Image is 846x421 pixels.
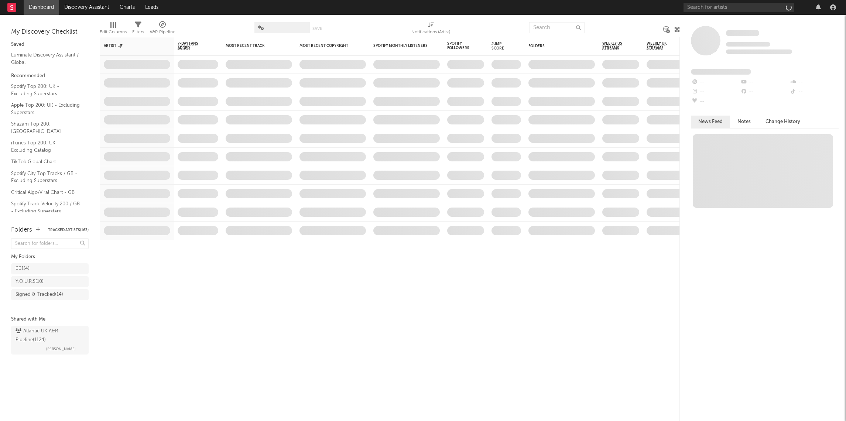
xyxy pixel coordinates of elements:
[691,87,740,97] div: --
[11,289,89,300] a: Signed & Tracked(14)
[691,116,730,128] button: News Feed
[11,72,89,81] div: Recommended
[48,228,89,232] button: Tracked Artists(163)
[16,264,30,273] div: 001 ( 4 )
[16,290,63,299] div: Signed & Tracked ( 14 )
[100,28,127,37] div: Edit Columns
[491,42,510,51] div: Jump Score
[691,97,740,106] div: --
[150,18,175,40] div: A&R Pipeline
[411,28,450,37] div: Notifications (Artist)
[150,28,175,37] div: A&R Pipeline
[528,44,584,48] div: Folders
[373,44,429,48] div: Spotify Monthly Listeners
[11,238,89,249] input: Search for folders...
[647,41,674,50] span: Weekly UK Streams
[740,87,789,97] div: --
[132,28,144,37] div: Filters
[11,276,89,287] a: Y.O.U.R.S(10)
[11,326,89,355] a: Atlantic UK A&R Pipeline(1124)[PERSON_NAME]
[730,116,758,128] button: Notes
[132,18,144,40] div: Filters
[11,82,81,97] a: Spotify Top 200: UK - Excluding Superstars
[11,158,81,166] a: TikTok Global Chart
[46,345,76,353] span: [PERSON_NAME]
[11,101,81,116] a: Apple Top 200: UK - Excluding Superstars
[11,226,32,235] div: Folders
[11,28,89,37] div: My Discovery Checklist
[11,188,81,196] a: Critical Algo/Viral Chart - GB
[447,41,473,50] div: Spotify Followers
[726,49,792,54] span: 0 fans last week
[411,18,450,40] div: Notifications (Artist)
[726,42,770,47] span: Tracking Since: [DATE]
[11,51,81,66] a: Luminate Discovery Assistant / Global
[16,277,44,286] div: Y.O.U.R.S ( 10 )
[11,315,89,324] div: Shared with Me
[790,78,839,87] div: --
[758,116,808,128] button: Change History
[691,69,751,75] span: Fans Added by Platform
[11,253,89,261] div: My Folders
[104,44,159,48] div: Artist
[740,78,789,87] div: --
[11,170,81,185] a: Spotify City Top Tracks / GB - Excluding Superstars
[529,22,585,33] input: Search...
[684,3,794,12] input: Search for artists
[11,120,81,135] a: Shazam Top 200: [GEOGRAPHIC_DATA]
[16,327,82,345] div: Atlantic UK A&R Pipeline ( 1124 )
[100,18,127,40] div: Edit Columns
[11,40,89,49] div: Saved
[11,200,81,215] a: Spotify Track Velocity 200 / GB - Excluding Superstars
[726,30,759,36] span: Some Artist
[299,44,355,48] div: Most Recent Copyright
[178,41,207,50] span: 7-Day Fans Added
[226,44,281,48] div: Most Recent Track
[726,30,759,37] a: Some Artist
[691,78,740,87] div: --
[11,263,89,274] a: 001(4)
[312,27,322,31] button: Save
[11,139,81,154] a: iTunes Top 200: UK - Excluding Catalog
[790,87,839,97] div: --
[602,41,628,50] span: Weekly US Streams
